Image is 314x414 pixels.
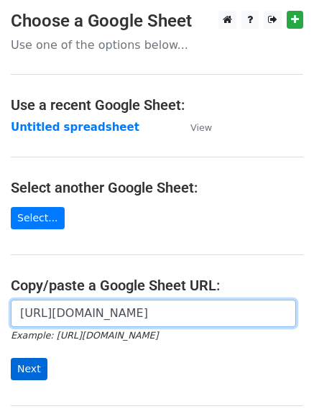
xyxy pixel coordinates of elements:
h4: Use a recent Google Sheet: [11,96,303,114]
small: View [190,122,212,133]
h3: Choose a Google Sheet [11,11,303,32]
a: Select... [11,207,65,229]
h4: Select another Google Sheet: [11,179,303,196]
small: Example: [URL][DOMAIN_NAME] [11,330,158,341]
a: View [176,121,212,134]
iframe: Chat Widget [242,345,314,414]
a: Untitled spreadsheet [11,121,139,134]
input: Next [11,358,47,380]
p: Use one of the options below... [11,37,303,52]
input: Paste your Google Sheet URL here [11,300,296,327]
h4: Copy/paste a Google Sheet URL: [11,277,303,294]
